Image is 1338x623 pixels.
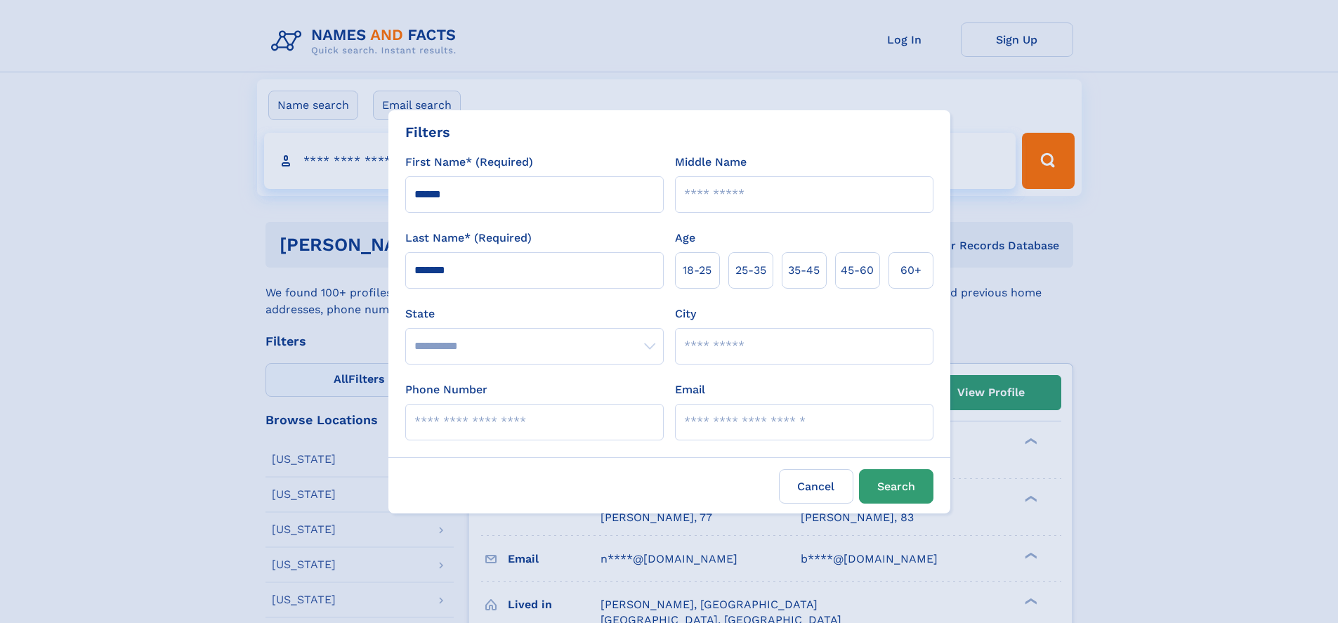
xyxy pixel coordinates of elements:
[405,306,664,322] label: State
[405,154,533,171] label: First Name* (Required)
[675,154,747,171] label: Middle Name
[405,230,532,247] label: Last Name* (Required)
[683,262,711,279] span: 18‑25
[779,469,853,504] label: Cancel
[900,262,921,279] span: 60+
[405,122,450,143] div: Filters
[735,262,766,279] span: 25‑35
[675,381,705,398] label: Email
[675,306,696,322] label: City
[841,262,874,279] span: 45‑60
[859,469,933,504] button: Search
[788,262,820,279] span: 35‑45
[675,230,695,247] label: Age
[405,381,487,398] label: Phone Number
